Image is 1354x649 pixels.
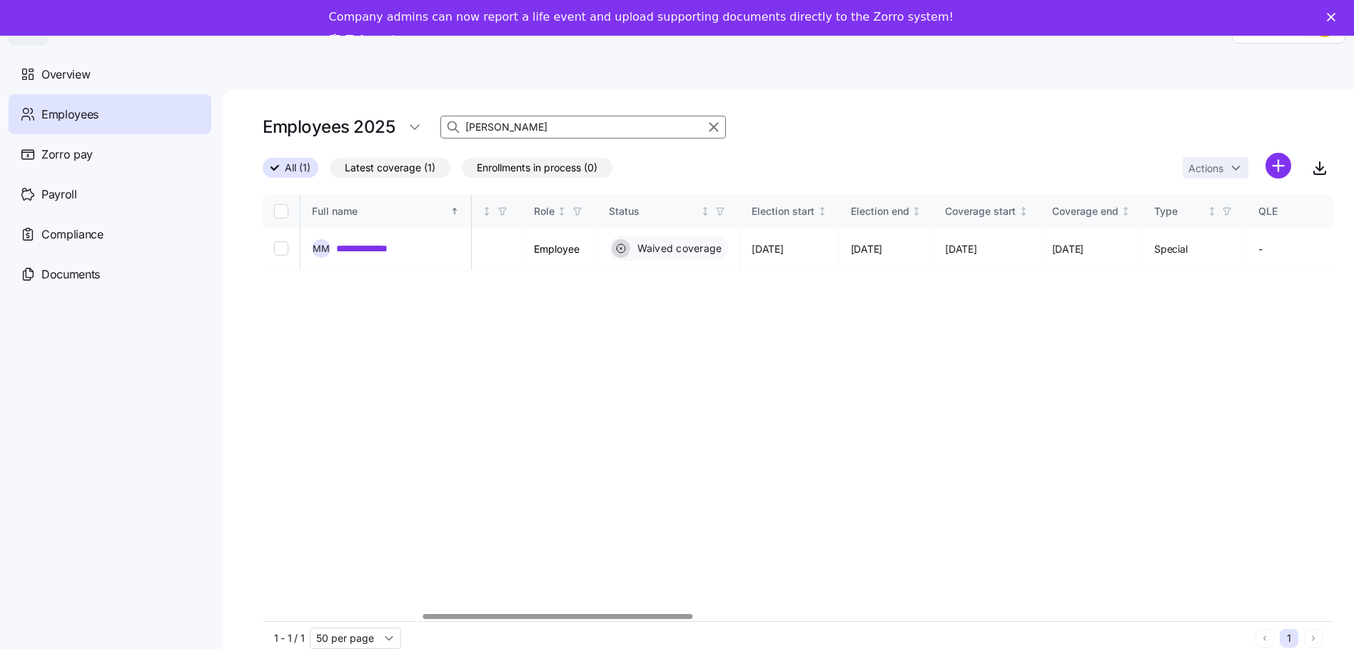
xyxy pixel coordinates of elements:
[740,195,839,228] th: Election startNot sorted
[1183,157,1248,178] button: Actions
[41,226,103,243] span: Compliance
[817,206,827,216] div: Not sorted
[477,159,597,177] span: Enrollments in process (0)
[1154,242,1187,256] span: Special
[1207,206,1217,216] div: Not sorted
[41,186,77,203] span: Payroll
[329,10,954,24] div: Company admins can now report a life event and upload supporting documents directly to the Zorro ...
[534,203,555,219] div: Role
[1280,629,1298,648] button: 1
[1256,629,1274,648] button: Previous page
[1154,203,1204,219] div: Type
[300,195,472,228] th: Full nameSorted ascending
[313,244,330,253] span: M M
[312,203,448,219] div: Full name
[700,206,710,216] div: Not sorted
[934,195,1041,228] th: Coverage startNot sorted
[597,195,741,228] th: StatusNot sorted
[752,203,814,219] div: Election start
[752,242,783,256] span: [DATE]
[557,206,567,216] div: Not sorted
[945,203,1016,219] div: Coverage start
[1265,153,1291,178] svg: add icon
[41,66,90,84] span: Overview
[1052,203,1118,219] div: Coverage end
[851,203,909,219] div: Election end
[450,206,460,216] div: Sorted ascending
[1143,195,1247,228] th: TypeNot sorted
[9,254,211,294] a: Documents
[263,116,395,138] h1: Employees 2025
[9,134,211,174] a: Zorro pay
[9,54,211,94] a: Overview
[1041,195,1143,228] th: Coverage endNot sorted
[274,204,288,218] input: Select all records
[633,241,722,256] span: Waived coverage
[285,159,310,177] span: All (1)
[609,203,698,219] div: Status
[839,195,934,228] th: Election endNot sorted
[41,106,98,124] span: Employees
[274,631,304,645] span: 1 - 1 / 1
[41,146,93,163] span: Zorro pay
[345,159,435,177] span: Latest coverage (1)
[1304,629,1323,648] button: Next page
[9,214,211,254] a: Compliance
[9,94,211,134] a: Employees
[274,241,288,256] input: Select record 1
[851,242,882,256] span: [DATE]
[911,206,921,216] div: Not sorted
[1327,13,1341,21] div: Close
[482,206,492,216] div: Not sorted
[329,33,418,49] a: Take a tour
[1052,242,1083,256] span: [DATE]
[1121,206,1131,216] div: Not sorted
[1188,163,1223,173] span: Actions
[41,266,100,283] span: Documents
[1019,206,1029,216] div: Not sorted
[522,195,597,228] th: RoleNot sorted
[522,228,597,271] td: Employee
[440,116,726,139] input: Search Employees
[945,242,976,256] span: [DATE]
[9,174,211,214] a: Payroll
